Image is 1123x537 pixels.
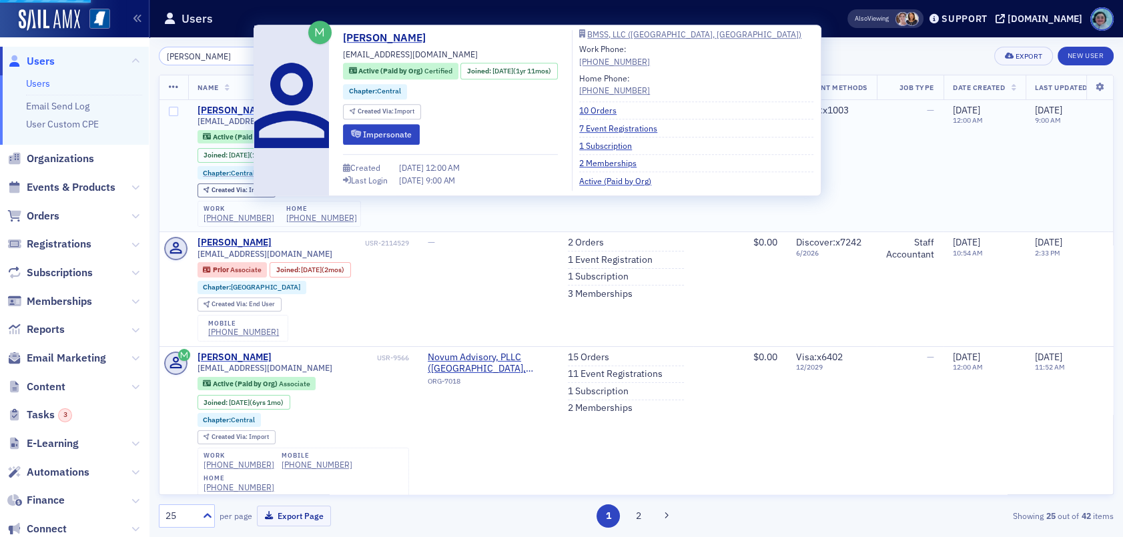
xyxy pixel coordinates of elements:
div: Created Via: Import [198,430,276,444]
div: Active (Paid by Org): Active (Paid by Org): Certified [198,130,313,143]
span: Amex : x1003 [796,104,849,116]
a: 2 Memberships [579,157,647,169]
div: Prior: Prior: Associate [198,262,268,277]
div: 3 [58,408,72,422]
span: Reports [27,322,65,337]
span: 9:00 AM [426,175,455,185]
a: Chapter:Central [349,86,401,97]
a: [PERSON_NAME] [198,237,272,249]
a: 10 Orders [579,104,627,116]
button: Export [994,47,1052,65]
img: SailAMX [89,9,110,29]
div: (6yrs 1mo) [229,398,284,407]
span: [DATE] [229,150,250,159]
div: Home Phone: [579,72,650,97]
span: Chapter : [203,282,231,292]
div: Import [212,434,269,441]
div: Work Phone: [579,43,650,67]
div: Import [358,108,415,115]
span: 12 / 2029 [796,363,867,372]
span: [DATE] [1035,236,1062,248]
div: Last Login [351,177,388,184]
time: 11:52 AM [1035,362,1065,372]
span: Name [198,83,219,92]
span: — [927,351,934,363]
strong: 42 [1079,510,1093,522]
span: Joined : [204,398,229,407]
button: Impersonate [343,124,420,145]
span: Active (Paid by Org) [358,66,424,75]
a: [PHONE_NUMBER] [579,55,650,67]
div: Created Via: Import [343,104,421,119]
div: Joined: 2019-08-01 00:00:00 [198,395,290,410]
a: 15 Orders [568,352,609,364]
span: [EMAIL_ADDRESS][DOMAIN_NAME] [198,116,332,126]
div: mobile [208,320,279,328]
span: 12:00 AM [426,163,460,173]
div: work [204,452,274,460]
div: Support [942,13,988,25]
div: Showing out of items [805,510,1114,522]
div: Chapter: [343,84,407,99]
a: E-Learning [7,436,79,451]
span: — [927,104,934,116]
span: Content [27,380,65,394]
a: Orders [7,209,59,223]
a: 1 Event Registration [568,254,653,266]
span: [EMAIL_ADDRESS][DOMAIN_NAME] [198,249,332,259]
div: home [286,205,357,213]
span: Lydia Carlisle [895,12,909,26]
div: home [204,474,274,482]
time: 10:54 AM [953,248,983,257]
div: Chapter: [198,166,262,179]
div: Chapter: [198,413,262,426]
a: User Custom CPE [26,118,99,130]
span: Tasks [27,408,72,422]
div: ORG-7018 [428,377,549,390]
a: Active (Paid by Org) Associate [203,379,310,388]
a: BMSS, LLC ([GEOGRAPHIC_DATA], [GEOGRAPHIC_DATA]) [579,30,813,38]
a: Reports [7,322,65,337]
a: 1 Subscription [568,271,629,283]
a: [PHONE_NUMBER] [204,460,274,470]
a: [PERSON_NAME] [343,30,436,46]
span: 5 / 2028 [796,116,867,125]
span: Subscriptions [27,265,93,280]
span: Date Created [953,83,1005,92]
a: Email Send Log [26,100,89,112]
span: Associate [279,379,310,388]
span: [DATE] [1035,104,1062,116]
span: [DATE] [399,163,426,173]
a: [PHONE_NUMBER] [204,482,274,492]
div: Created Via: Import [198,183,276,197]
a: [PHONE_NUMBER] [204,213,274,223]
span: Created Via : [358,107,395,115]
a: Users [7,54,55,69]
a: Active (Paid by Org) Certified [203,132,306,141]
span: Noma Burge [905,12,919,26]
div: Export [1016,53,1043,60]
span: Memberships [27,294,92,309]
span: Joined : [276,265,302,274]
span: [DATE] [953,104,980,116]
a: Tasks3 [7,408,72,422]
span: Created Via : [212,300,249,308]
div: (2mos) [301,265,344,274]
span: [DATE] [492,66,513,75]
a: 2 Memberships [568,402,633,414]
span: Last Updated [1035,83,1087,92]
span: E-Learning [27,436,79,451]
span: [EMAIL_ADDRESS][DOMAIN_NAME] [198,363,332,373]
span: Joined : [204,151,229,159]
span: Active (Paid by Org) [213,132,279,141]
a: Subscriptions [7,265,93,280]
span: [DATE] [953,351,980,363]
div: Chapter: [198,281,307,294]
img: SailAMX [19,9,80,31]
span: Payment Methods [796,83,867,92]
time: 9:00 AM [1035,115,1061,125]
a: [PHONE_NUMBER] [286,213,357,223]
